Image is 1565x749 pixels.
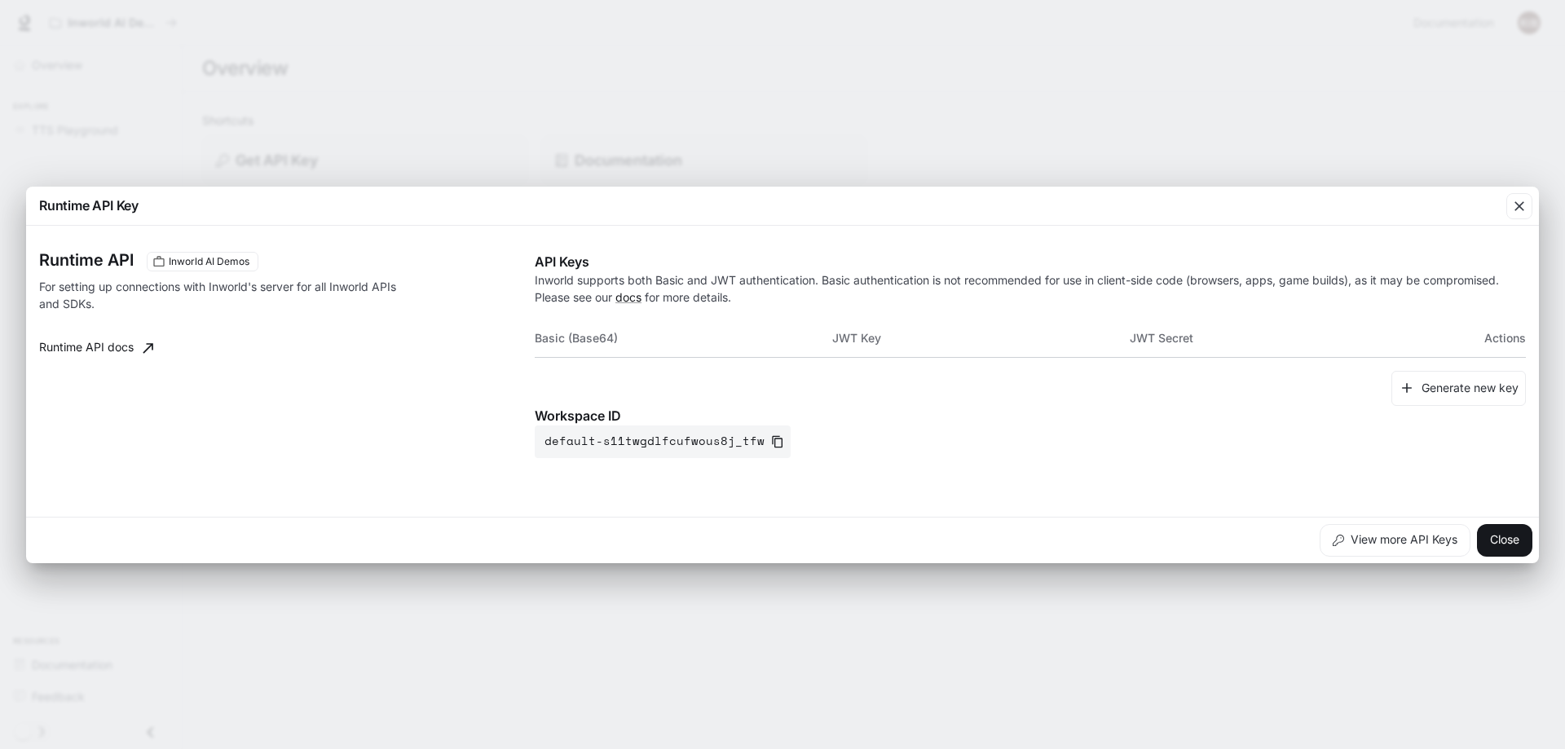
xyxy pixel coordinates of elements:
[39,278,401,312] p: For setting up connections with Inworld's server for all Inworld APIs and SDKs.
[535,406,1526,425] p: Workspace ID
[39,196,139,215] p: Runtime API Key
[535,252,1526,271] p: API Keys
[1130,319,1427,358] th: JWT Secret
[147,252,258,271] div: These keys will apply to your current workspace only
[832,319,1130,358] th: JWT Key
[1391,371,1526,406] button: Generate new key
[1477,524,1532,557] button: Close
[162,254,256,269] span: Inworld AI Demos
[615,290,641,304] a: docs
[1320,524,1470,557] button: View more API Keys
[33,332,160,364] a: Runtime API docs
[39,252,134,268] h3: Runtime API
[535,319,832,358] th: Basic (Base64)
[1426,319,1526,358] th: Actions
[535,271,1526,306] p: Inworld supports both Basic and JWT authentication. Basic authentication is not recommended for u...
[535,425,791,458] button: default-s11twgdlfcufwous8j_tfw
